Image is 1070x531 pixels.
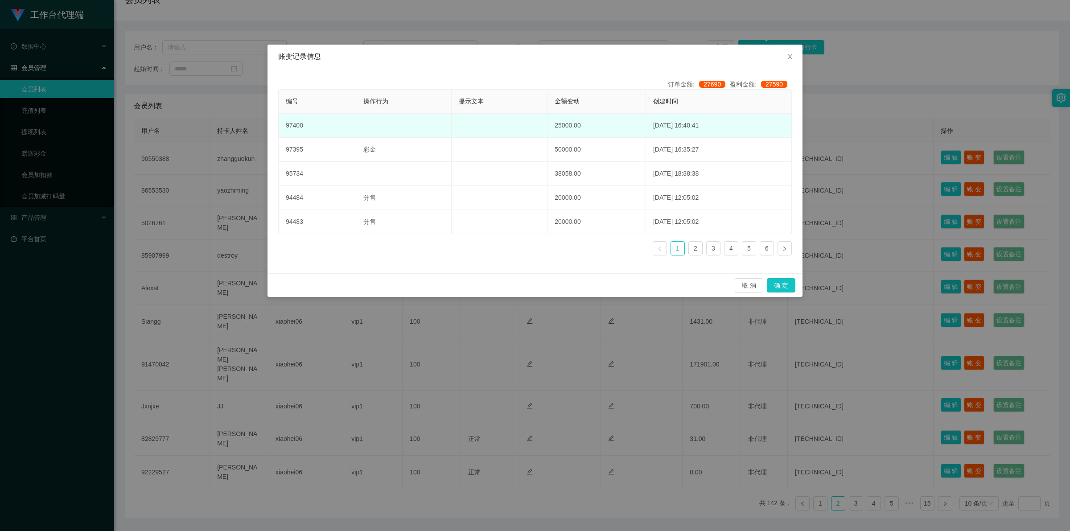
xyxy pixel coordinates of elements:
[707,242,720,255] a: 3
[286,98,298,105] span: 编号
[646,186,792,210] td: [DATE] 12:05:02
[547,186,646,210] td: 20000.00
[782,246,787,251] i: 图标: right
[279,210,356,234] td: 94483
[356,186,452,210] td: 分售
[279,138,356,162] td: 97395
[653,241,667,255] li: 上一页
[356,210,452,234] td: 分售
[671,242,684,255] a: 1
[356,138,452,162] td: 彩金
[778,45,802,70] button: Close
[786,53,794,60] i: 图标: close
[778,241,792,255] li: 下一页
[742,242,756,255] a: 5
[735,278,763,292] button: 取 消
[760,242,774,255] a: 6
[279,186,356,210] td: 94484
[742,241,756,255] li: 5
[671,241,685,255] li: 1
[767,278,795,292] button: 确 定
[706,241,720,255] li: 3
[547,162,646,186] td: 38058.00
[689,242,702,255] a: 2
[653,98,678,105] span: 创建时间
[646,114,792,138] td: [DATE] 16:40:41
[760,241,774,255] li: 6
[699,81,725,88] span: 27690
[547,114,646,138] td: 25000.00
[668,80,730,89] div: 订单金额:
[459,98,484,105] span: 提示文本
[657,246,663,251] i: 图标: left
[279,162,356,186] td: 95734
[646,210,792,234] td: [DATE] 12:05:02
[646,138,792,162] td: [DATE] 16:35:27
[724,241,738,255] li: 4
[724,242,738,255] a: 4
[761,81,787,88] span: 27590
[547,210,646,234] td: 20000.00
[547,138,646,162] td: 50000.00
[278,52,792,62] div: 账变记录信息
[688,241,703,255] li: 2
[279,114,356,138] td: 97400
[555,98,580,105] span: 金额变动
[363,98,388,105] span: 操作行为
[646,162,792,186] td: [DATE] 18:38:38
[730,80,792,89] div: 盈利金额:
